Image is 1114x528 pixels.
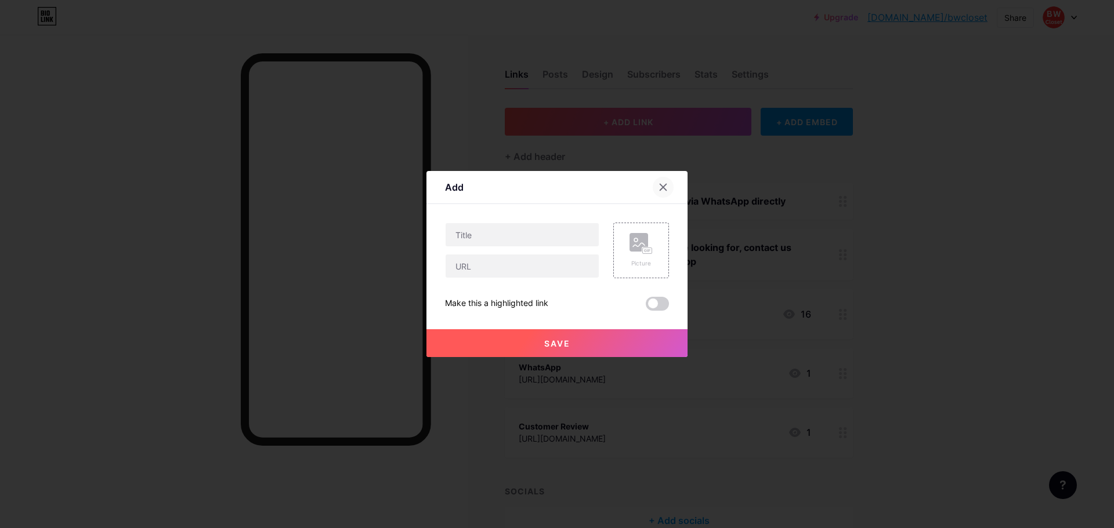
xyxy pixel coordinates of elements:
span: Save [544,338,570,348]
input: Title [446,223,599,246]
button: Save [426,329,688,357]
div: Add [445,180,464,194]
div: Picture [630,259,653,268]
input: URL [446,254,599,278]
div: Make this a highlighted link [445,297,548,311]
